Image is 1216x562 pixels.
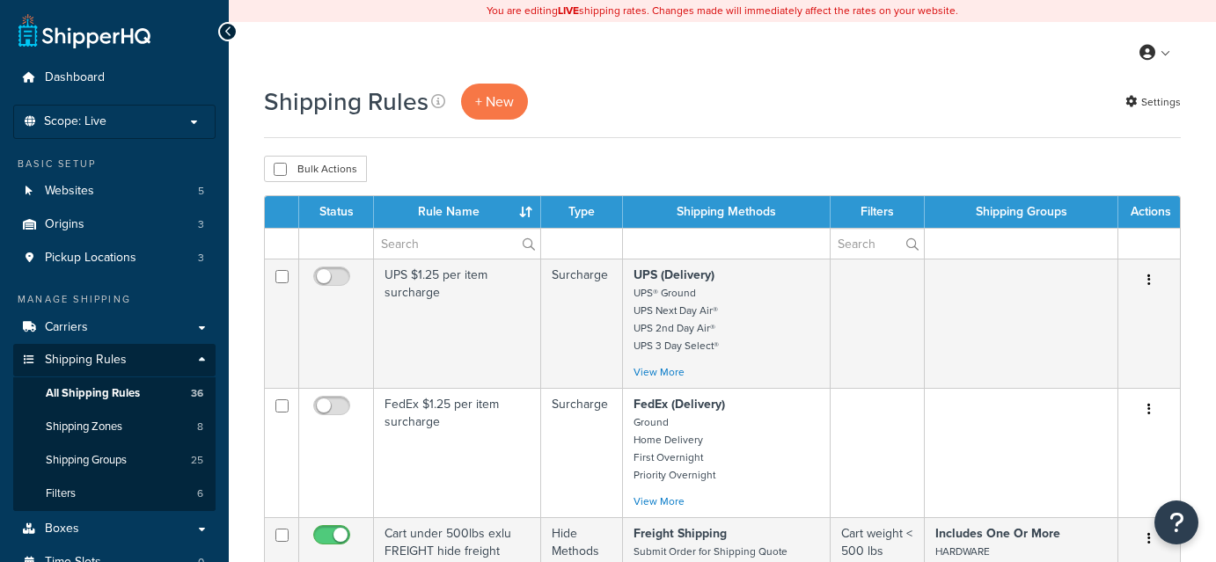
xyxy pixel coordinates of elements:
[623,196,830,228] th: Shipping Methods
[45,184,94,199] span: Websites
[13,411,216,443] a: Shipping Zones 8
[13,208,216,241] a: Origins 3
[13,478,216,510] a: Filters 6
[461,84,528,120] p: + New
[45,320,88,335] span: Carriers
[1118,196,1180,228] th: Actions
[935,524,1060,543] strong: Includes One Or More
[634,266,714,284] strong: UPS (Delivery)
[541,196,624,228] th: Type
[13,311,216,344] a: Carriers
[18,13,150,48] a: ShipperHQ Home
[541,388,624,517] td: Surcharge
[13,344,216,376] a: Shipping Rules
[45,217,84,232] span: Origins
[925,196,1118,228] th: Shipping Groups
[13,411,216,443] li: Shipping Zones
[46,386,140,401] span: All Shipping Rules
[558,3,579,18] b: LIVE
[374,388,541,517] td: FedEx $1.25 per item surcharge
[374,196,541,228] th: Rule Name : activate to sort column ascending
[264,84,429,119] h1: Shipping Rules
[634,364,685,380] a: View More
[1154,500,1198,544] button: Open Resource Center
[13,242,216,274] li: Pickup Locations
[634,493,685,509] a: View More
[197,420,203,434] span: 8
[13,444,216,477] li: Shipping Groups
[44,114,106,129] span: Scope: Live
[13,242,216,274] a: Pickup Locations 3
[13,377,216,410] li: All Shipping Rules
[634,414,715,483] small: Ground Home Delivery First Overnight Priority Overnight
[831,229,925,259] input: Search
[13,513,216,545] a: Boxes
[634,544,787,559] small: Submit Order for Shipping Quote
[46,486,76,501] span: Filters
[374,259,541,388] td: UPS $1.25 per item surcharge
[634,524,727,543] strong: Freight Shipping
[13,377,216,410] a: All Shipping Rules 36
[374,229,540,259] input: Search
[299,196,374,228] th: Status
[13,175,216,208] a: Websites 5
[634,285,719,354] small: UPS® Ground UPS Next Day Air® UPS 2nd Day Air® UPS 3 Day Select®
[13,62,216,94] a: Dashboard
[191,453,203,468] span: 25
[1125,90,1181,114] a: Settings
[634,395,725,413] strong: FedEx (Delivery)
[541,259,624,388] td: Surcharge
[45,70,105,85] span: Dashboard
[45,522,79,536] span: Boxes
[13,208,216,241] li: Origins
[13,478,216,510] li: Filters
[831,196,926,228] th: Filters
[264,156,367,182] button: Bulk Actions
[198,217,204,232] span: 3
[198,184,204,199] span: 5
[45,353,127,368] span: Shipping Rules
[13,344,216,511] li: Shipping Rules
[13,157,216,172] div: Basic Setup
[197,486,203,501] span: 6
[191,386,203,401] span: 36
[13,175,216,208] li: Websites
[46,453,127,468] span: Shipping Groups
[13,444,216,477] a: Shipping Groups 25
[46,420,122,434] span: Shipping Zones
[198,251,204,266] span: 3
[13,292,216,307] div: Manage Shipping
[45,251,136,266] span: Pickup Locations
